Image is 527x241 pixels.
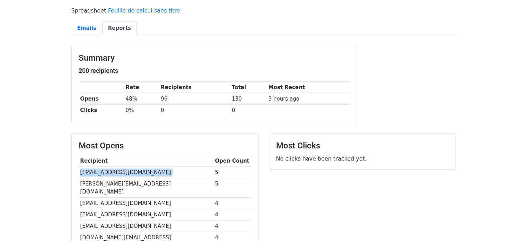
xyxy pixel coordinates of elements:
td: 96 [159,93,230,105]
h5: 200 recipients [79,67,350,75]
td: 0% [124,105,159,116]
td: 130 [230,93,267,105]
td: [EMAIL_ADDRESS][DOMAIN_NAME] [79,221,213,232]
div: Widget de chat [492,208,527,241]
h3: Most Opens [79,141,251,151]
h3: Summary [79,53,350,63]
th: Recipient [79,155,213,167]
th: Most Recent [267,82,350,93]
td: 5 [213,167,251,178]
th: Open Count [213,155,251,167]
th: Clicks [79,105,124,116]
td: 48% [124,93,159,105]
td: 0 [159,105,230,116]
td: [EMAIL_ADDRESS][DOMAIN_NAME] [79,167,213,178]
td: 5 [213,178,251,198]
td: 3 hours ago [267,93,350,105]
h3: Most Clicks [276,141,449,151]
td: 4 [213,197,251,209]
a: Emails [71,21,102,35]
th: Opens [79,93,124,105]
th: Rate [124,82,159,93]
td: [PERSON_NAME][EMAIL_ADDRESS][DOMAIN_NAME] [79,178,213,198]
th: Total [230,82,267,93]
td: [EMAIL_ADDRESS][DOMAIN_NAME] [79,197,213,209]
td: [EMAIL_ADDRESS][DOMAIN_NAME] [79,209,213,221]
td: 4 [213,221,251,232]
a: Reports [102,21,137,35]
p: No clicks have been tracked yet. [276,155,449,162]
p: Spreadsheet: [71,7,456,14]
iframe: Chat Widget [492,208,527,241]
td: 4 [213,209,251,221]
a: Feuille de calcul sans titre [108,7,180,14]
th: Recipients [159,82,230,93]
td: 0 [230,105,267,116]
